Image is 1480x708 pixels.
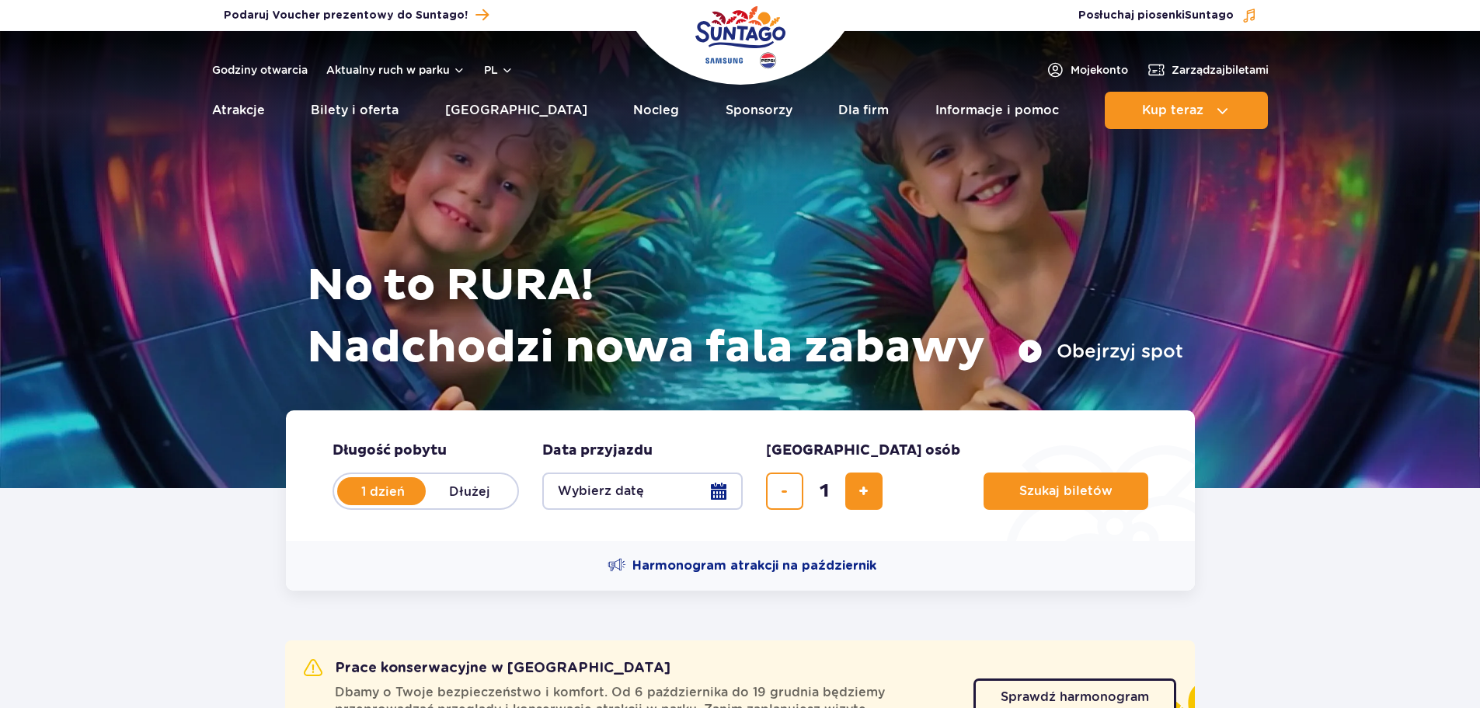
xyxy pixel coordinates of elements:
a: Mojekonto [1046,61,1128,79]
label: 1 dzień [339,475,427,507]
button: Posłuchaj piosenkiSuntago [1078,8,1257,23]
button: Aktualny ruch w parku [326,64,465,76]
a: Bilety i oferta [311,92,399,129]
form: Planowanie wizyty w Park of Poland [286,410,1195,541]
span: Suntago [1185,10,1234,21]
a: Podaruj Voucher prezentowy do Suntago! [224,5,489,26]
a: Zarządzajbiletami [1147,61,1269,79]
a: Dla firm [838,92,889,129]
span: Posłuchaj piosenki [1078,8,1234,23]
h2: Prace konserwacyjne w [GEOGRAPHIC_DATA] [304,659,670,678]
label: Dłużej [426,475,514,507]
button: dodaj bilet [845,473,883,510]
button: Szukaj biletów [984,473,1148,510]
span: Długość pobytu [333,441,447,460]
a: [GEOGRAPHIC_DATA] [445,92,587,129]
span: Data przyjazdu [542,441,653,460]
button: pl [484,62,514,78]
span: [GEOGRAPHIC_DATA] osób [766,441,960,460]
button: Obejrzyj spot [1018,339,1183,364]
span: Harmonogram atrakcji na październik [632,557,876,574]
a: Atrakcje [212,92,265,129]
h1: No to RURA! Nadchodzi nowa fala zabawy [307,255,1183,379]
span: Kup teraz [1142,103,1203,117]
button: Wybierz datę [542,473,743,510]
span: Podaruj Voucher prezentowy do Suntago! [224,8,468,23]
span: Sprawdź harmonogram [1001,691,1149,703]
button: usuń bilet [766,473,803,510]
a: Nocleg [633,92,679,129]
a: Informacje i pomoc [935,92,1059,129]
span: Szukaj biletów [1019,484,1113,498]
span: Moje konto [1071,62,1128,78]
a: Godziny otwarcia [212,62,308,78]
a: Sponsorzy [726,92,792,129]
button: Kup teraz [1105,92,1268,129]
span: Zarządzaj biletami [1172,62,1269,78]
input: liczba biletów [806,473,843,510]
a: Harmonogram atrakcji na październik [608,556,876,575]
